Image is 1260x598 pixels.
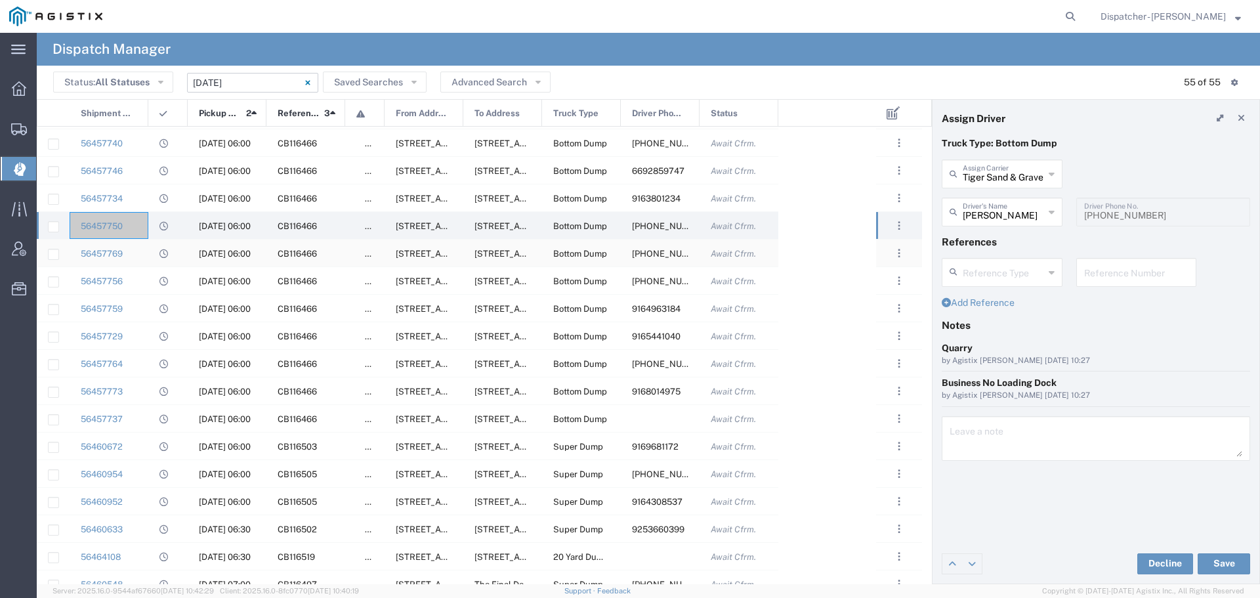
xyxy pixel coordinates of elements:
span: false [365,139,385,148]
button: ... [890,189,908,207]
span: 4330 E. Winery Rd, Acampo, California, 95220, United States [474,276,605,286]
span: Await Cfrm. [711,221,756,231]
span: CB116466 [278,414,317,424]
span: CB116466 [278,387,317,396]
span: CB116466 [278,166,317,176]
span: 4330 E. Winery Rd, Acampo, California, 95220, United States [474,414,605,424]
span: false [365,442,385,452]
a: 56457740 [81,139,123,148]
span: Dispatcher - Cameron Bowman [1101,9,1226,24]
span: 4330 E. Winery Rd, Acampo, California, 95220, United States [474,304,605,314]
a: 56457729 [81,331,123,341]
span: . . . [898,246,900,261]
h4: Dispatch Manager [52,33,171,66]
span: 11501 Florin Rd, Sacramento, California, 95830, United States [396,304,597,314]
span: 9253660399 [632,524,684,534]
a: 56457764 [81,359,123,369]
span: . . . [898,549,900,565]
a: 56460633 [81,524,123,534]
span: To Address [474,100,520,127]
button: ... [890,382,908,400]
a: 56457756 [81,276,123,286]
span: 24960 School St, Foresthill, California, United States [474,552,605,562]
span: 08/12/2025, 06:00 [199,139,251,148]
span: 08/12/2025, 06:00 [199,442,251,452]
button: ... [890,244,908,263]
span: false [365,194,385,203]
button: Status:All Statuses [53,72,173,93]
span: All Statuses [95,77,150,87]
span: Driver Phone No. [632,100,685,127]
span: Bottom Dump [553,139,607,148]
span: 11501 Florin Rd, Sacramento, California, 95830, United States [396,359,597,369]
button: Save [1198,553,1250,574]
a: 56464108 [81,552,121,562]
span: 08/12/2025, 06:00 [199,359,251,369]
span: [DATE] 10:42:29 [161,587,214,595]
span: CB116466 [278,139,317,148]
span: [DATE] 10:40:19 [308,587,359,595]
a: 56457759 [81,304,123,314]
span: 9164963184 [632,304,681,314]
button: ... [890,547,908,566]
span: Bottom Dump [553,221,607,231]
span: false [365,524,385,534]
span: Await Cfrm. [711,276,756,286]
span: Bottom Dump [553,414,607,424]
span: 4330 E. Winery Rd, Acampo, California, 95220, United States [474,139,605,148]
span: 9168014975 [632,387,681,396]
span: . . . [898,328,900,344]
span: 2601 Hwy 49, Cool, California, 95614, United States [396,552,526,562]
span: 2601 Hwy 49, Cool, California, 95614, United States [396,524,526,534]
span: . . . [898,273,900,289]
span: 559-999-0436 [632,221,709,231]
span: 08/12/2025, 06:00 [199,497,251,507]
span: 08/12/2025, 06:30 [199,524,251,534]
span: CB116466 [278,359,317,369]
button: ... [890,410,908,428]
span: 08/12/2025, 06:00 [199,276,251,286]
span: 11501 Florin Rd, Sacramento, California, 95830, United States [396,276,597,286]
span: 08/12/2025, 07:00 [199,580,251,589]
span: Bottom Dump [553,194,607,203]
span: Await Cfrm. [711,331,756,341]
span: 08/12/2025, 06:00 [199,331,251,341]
span: CB116497 [278,580,317,589]
span: 11501 Florin Rd, Sacramento, California, 95830, United States [396,331,597,341]
span: Await Cfrm. [711,139,756,148]
span: 4330 E. Winery Rd, Acampo, California, 95220, United States [474,249,605,259]
span: 4330 E. Winery Rd, Acampo, California, 95220, United States [474,469,605,479]
button: ... [890,134,908,152]
a: 56460954 [81,469,123,479]
span: Bottom Dump [553,331,607,341]
span: From Address [396,100,449,127]
span: 4330 E. Winery Rd, Acampo, California, 95220, United States [474,331,605,341]
span: . . . [898,521,900,537]
span: CB116466 [278,221,317,231]
button: ... [890,161,908,180]
span: . . . [898,494,900,509]
span: . . . [898,356,900,372]
span: Reference [278,100,320,127]
button: ... [890,437,908,456]
span: 11501 Florin Rd, Sacramento, California, 95830, United States [396,139,597,148]
span: 3 [324,100,330,127]
span: Shipment No. [81,100,134,127]
span: 9169681172 [632,442,679,452]
span: 08/12/2025, 06:00 [199,387,251,396]
button: Dispatcher - [PERSON_NAME] [1100,9,1242,24]
span: 11501 Florin Rd, Sacramento, California, 95830, United States [396,469,597,479]
span: Await Cfrm. [711,497,756,507]
a: Feedback [597,587,631,595]
span: . . . [898,135,900,151]
span: CB116505 [278,469,317,479]
span: Status [711,100,738,127]
span: . . . [898,218,900,234]
span: 11501 Florin Rd, Sacramento, California, 95830, United States [396,194,597,203]
h4: Assign Driver [942,112,1005,124]
a: 56457734 [81,194,123,203]
span: Await Cfrm. [711,580,756,589]
span: 11501 Florin Rd, Sacramento, California, 95830, United States [396,387,597,396]
button: ... [890,327,908,345]
span: . . . [898,190,900,206]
